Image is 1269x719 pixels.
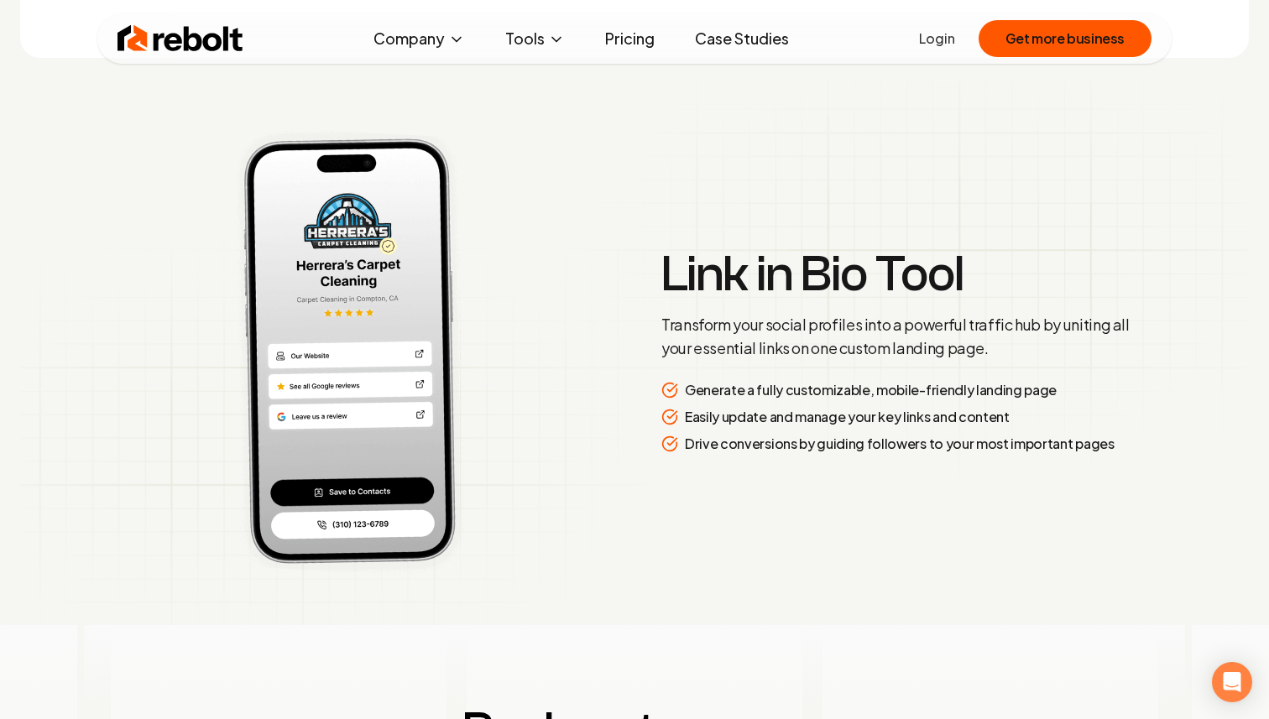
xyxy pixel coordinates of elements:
p: Transform your social profiles into a powerful traffic hub by uniting all your essential links on... [661,313,1145,360]
img: Rebolt Logo [117,22,243,55]
div: Open Intercom Messenger [1212,662,1252,702]
button: Get more business [979,20,1151,57]
img: Product [20,78,1249,625]
a: Case Studies [681,22,802,55]
button: Company [360,22,478,55]
img: Social Preview [63,117,619,585]
h3: Link in Bio Tool [661,249,1145,300]
p: Easily update and manage your key links and content [685,407,1010,427]
a: Pricing [592,22,668,55]
a: Login [919,29,955,49]
p: Drive conversions by guiding followers to your most important pages [685,434,1115,454]
p: Generate a fully customizable, mobile-friendly landing page [685,380,1057,400]
button: Tools [492,22,578,55]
